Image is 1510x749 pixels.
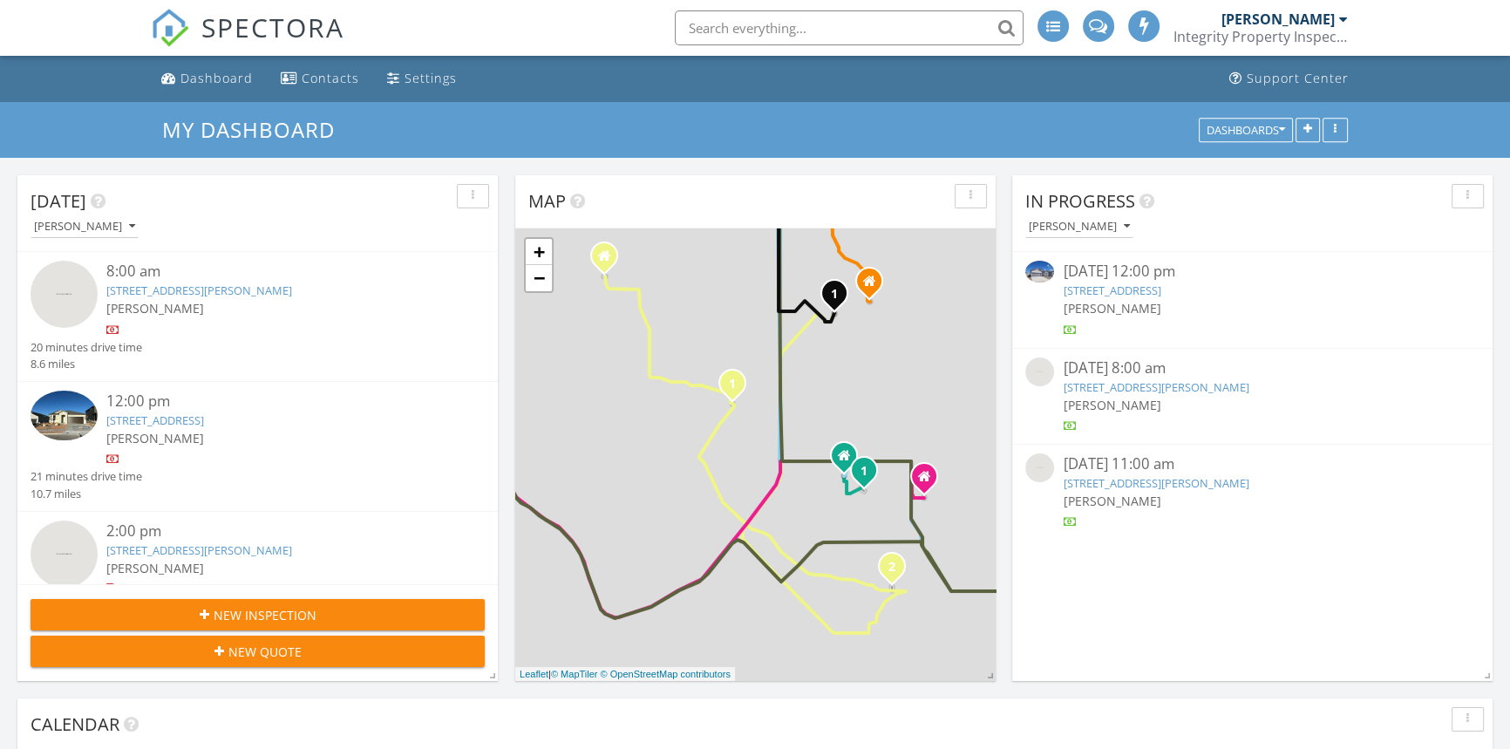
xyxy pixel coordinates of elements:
[201,9,344,45] span: SPECTORA
[1063,397,1160,413] span: [PERSON_NAME]
[526,239,552,265] a: Zoom in
[844,455,854,466] div: 1045 Flyer Pl, El Paso TX 79928
[31,391,485,502] a: 12:00 pm [STREET_ADDRESS] [PERSON_NAME] 21 minutes drive time 10.7 miles
[924,476,935,487] div: 1080 Gunnerside Street, El Paso TX 79928
[1063,283,1160,298] a: [STREET_ADDRESS]
[729,378,736,391] i: 1
[1025,215,1133,239] button: [PERSON_NAME]
[180,70,253,86] div: Dashboard
[31,356,142,372] div: 8.6 miles
[1063,475,1248,491] a: [STREET_ADDRESS][PERSON_NAME]
[106,560,204,576] span: [PERSON_NAME]
[1025,453,1479,531] a: [DATE] 11:00 am [STREET_ADDRESS][PERSON_NAME] [PERSON_NAME]
[1025,357,1479,435] a: [DATE] 8:00 am [STREET_ADDRESS][PERSON_NAME] [PERSON_NAME]
[31,636,485,667] button: New Quote
[1063,453,1441,475] div: [DATE] 11:00 am
[31,261,485,372] a: 8:00 am [STREET_ADDRESS][PERSON_NAME] [PERSON_NAME] 20 minutes drive time 8.6 miles
[31,599,485,630] button: New Inspection
[31,215,139,239] button: [PERSON_NAME]
[380,63,464,95] a: Settings
[1025,261,1054,283] img: 9491890%2Fcover_photos%2F3EVDSU9aCoLiCjRLr3VS%2Fsmall.jpg
[106,300,204,317] span: [PERSON_NAME]
[1063,261,1441,283] div: [DATE] 12:00 pm
[869,281,880,291] div: 14137 Meteor Rock Place, El Paso TX 79938
[106,521,447,542] div: 2:00 pm
[1221,10,1335,28] div: [PERSON_NAME]
[1063,300,1160,317] span: [PERSON_NAME]
[31,468,142,485] div: 21 minutes drive time
[31,261,98,328] img: streetview
[1025,261,1479,338] a: [DATE] 12:00 pm [STREET_ADDRESS] [PERSON_NAME]
[732,383,743,393] div: 3829 Aspire Pl, El Paso, Tx 79938
[1025,357,1054,386] img: streetview
[302,70,359,86] div: Contacts
[528,189,566,213] span: Map
[31,189,86,213] span: [DATE]
[526,265,552,291] a: Zoom out
[34,221,135,233] div: [PERSON_NAME]
[551,669,598,679] a: © MapTiler
[31,339,142,356] div: 20 minutes drive time
[888,562,895,574] i: 2
[860,466,867,478] i: 1
[1207,124,1285,136] div: Dashboards
[106,542,292,558] a: [STREET_ADDRESS][PERSON_NAME]
[106,283,292,298] a: [STREET_ADDRESS][PERSON_NAME]
[831,289,838,301] i: 1
[601,669,731,679] a: © OpenStreetMap contributors
[151,9,189,47] img: The Best Home Inspection Software - Spectora
[106,261,447,283] div: 8:00 am
[1247,70,1349,86] div: Support Center
[892,566,902,576] div: 13340 Emerald Glass Dr, Horizon City, TX 79928
[515,667,735,682] div: |
[154,63,260,95] a: Dashboard
[31,486,142,502] div: 10.7 miles
[675,10,1024,45] input: Search everything...
[162,115,350,144] a: My Dashboard
[1173,28,1348,45] div: Integrity Property Inspections
[1029,221,1130,233] div: [PERSON_NAME]
[214,606,316,624] span: New Inspection
[106,391,447,412] div: 12:00 pm
[520,669,548,679] a: Leaflet
[1063,379,1248,395] a: [STREET_ADDRESS][PERSON_NAME]
[834,293,845,303] div: 12804 Destiny Ave, El Paso, TX 79938
[31,712,119,736] span: Calendar
[228,643,302,661] span: New Quote
[151,24,344,60] a: SPECTORA
[864,470,874,480] div: 13017 Pontesbury Dr, El Paso, TX 79928
[31,521,98,588] img: streetview
[31,391,98,440] img: 9495773%2Freports%2F3ac4ef72-55cb-4244-bd18-ed634cd458bd%2Fcover_photos%2FvRezidut2lvorzpBkO2m%2F...
[106,412,204,428] a: [STREET_ADDRESS]
[31,521,485,632] a: 2:00 pm [STREET_ADDRESS][PERSON_NAME] [PERSON_NAME] 17 minutes drive time 8.8 miles
[1025,453,1054,482] img: streetview
[405,70,457,86] div: Settings
[274,63,366,95] a: Contacts
[1222,63,1356,95] a: Support Center
[1063,357,1441,379] div: [DATE] 8:00 am
[1063,493,1160,509] span: [PERSON_NAME]
[604,255,615,266] div: 3221 Lampliter Pl, El Paso TX 79925
[1199,118,1293,142] button: Dashboards
[1025,189,1135,213] span: In Progress
[106,430,204,446] span: [PERSON_NAME]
